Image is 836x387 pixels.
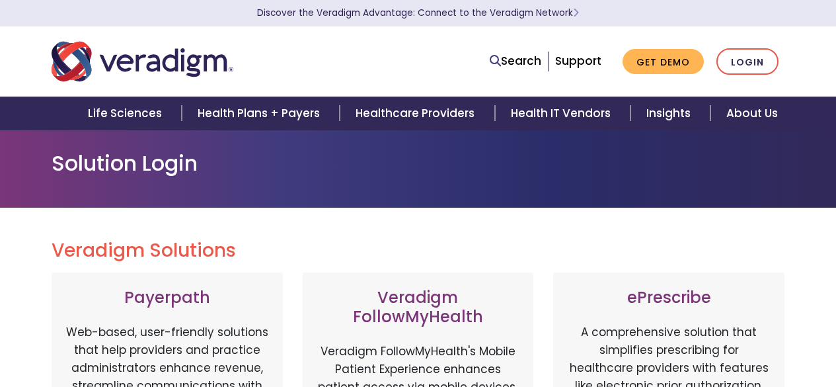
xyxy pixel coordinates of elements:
[257,7,579,19] a: Discover the Veradigm Advantage: Connect to the Veradigm NetworkLearn More
[72,97,182,130] a: Life Sciences
[495,97,630,130] a: Health IT Vendors
[566,288,771,308] h3: ePrescribe
[52,40,233,83] img: Veradigm logo
[716,48,779,75] a: Login
[555,53,601,69] a: Support
[340,97,494,130] a: Healthcare Providers
[182,97,340,130] a: Health Plans + Payers
[65,288,270,308] h3: Payerpath
[623,49,704,75] a: Get Demo
[710,97,794,130] a: About Us
[316,288,521,327] h3: Veradigm FollowMyHealth
[52,239,785,262] h2: Veradigm Solutions
[630,97,710,130] a: Insights
[490,52,541,70] a: Search
[52,151,785,176] h1: Solution Login
[573,7,579,19] span: Learn More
